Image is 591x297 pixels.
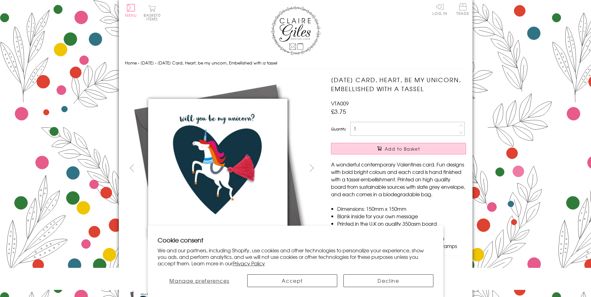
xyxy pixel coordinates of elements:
h2: Cookie consent [158,236,433,244]
span: Menu [125,12,137,18]
span: › [138,60,139,66]
span: £3.75 [331,107,346,116]
li: Dimensions: 150mm x 150mm [337,205,466,212]
p: We and our partners, including Shopify, use cookies and other technologies to personalize your ex... [158,247,433,266]
img: Claire Giles Greetings Cards [271,6,320,55]
button: Accept [247,274,337,287]
li: Printed in the U.K on quality 350gsm board [337,220,466,227]
span: 0 items [146,12,161,22]
button: next [305,161,319,175]
span: Trade [456,3,469,15]
h1: [DATE] Card, Heart, be my unicorn, Embellished with a tassel [331,75,466,93]
p: A wonderful contemporary Valentines card. Fun designs with bold bright colours and each card is h... [331,161,466,198]
img: Valentine's Day Card, Heart, be my unicorn, Embellished with a tassel [125,75,311,261]
button: Add to Basket [331,143,466,154]
img: Valentine's Day Card, Heart, be my unicorn, Embellished with a tassel [319,75,505,261]
span: Add to Basket [385,146,420,152]
a: Home [125,60,137,66]
li: Blank inside for your own message [337,212,466,220]
a: Privacy Policy [233,259,265,267]
button: Basket0 items [144,5,161,21]
button: Menu [125,4,137,17]
span: › [155,60,156,66]
a: Log In [432,3,447,15]
span: [DATE] Card, Heart, be my unicorn, Embellished with a tassel [158,60,277,66]
label: Quantity [331,126,346,132]
button: prev [125,161,139,175]
span: VTA009 [331,100,349,107]
nav: breadcrumbs [125,57,466,69]
span: Manage preferences [169,277,229,284]
a: Trade [456,3,469,16]
button: Decline [343,274,433,287]
button: Manage preferences [158,274,241,287]
a: [DATE] [141,60,154,66]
